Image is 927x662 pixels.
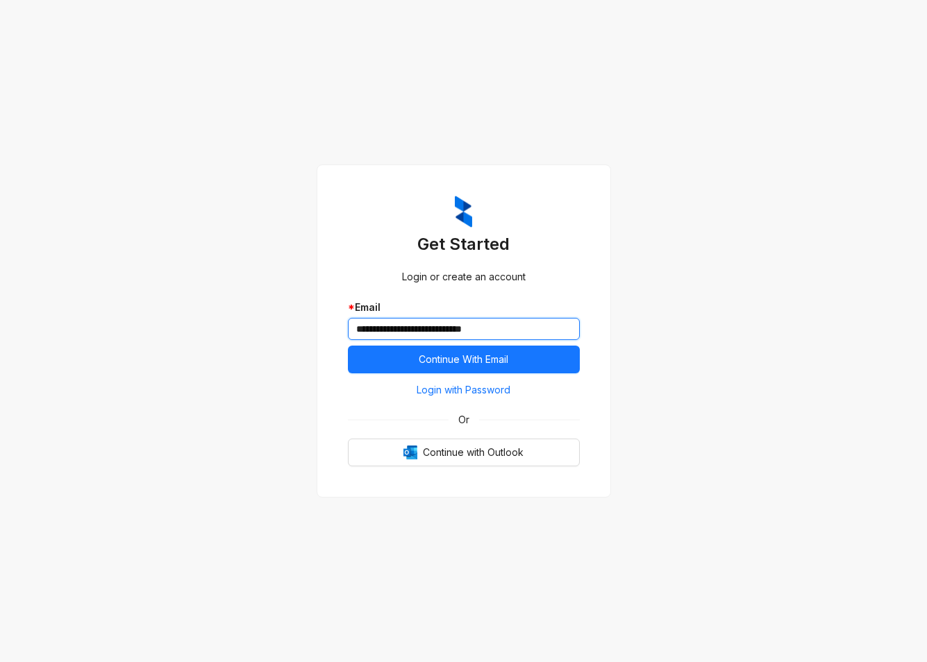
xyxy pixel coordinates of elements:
img: ZumaIcon [455,196,472,228]
span: Login with Password [417,382,510,398]
span: Or [449,412,479,427]
button: Continue With Email [348,346,580,373]
span: Continue With Email [419,352,508,367]
img: Outlook [403,445,417,459]
h3: Get Started [348,233,580,255]
div: Login or create an account [348,269,580,285]
span: Continue with Outlook [423,445,524,460]
div: Email [348,300,580,315]
button: OutlookContinue with Outlook [348,439,580,466]
button: Login with Password [348,379,580,401]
